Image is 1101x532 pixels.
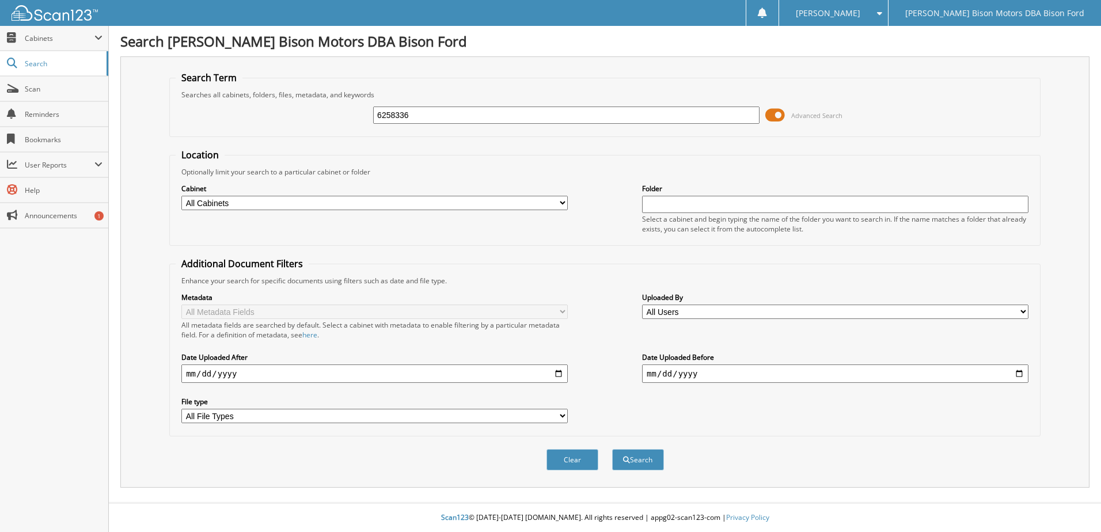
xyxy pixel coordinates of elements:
[25,84,102,94] span: Scan
[176,276,1034,286] div: Enhance your search for specific documents using filters such as date and file type.
[25,160,94,170] span: User Reports
[796,10,860,17] span: [PERSON_NAME]
[441,512,469,522] span: Scan123
[176,71,242,84] legend: Search Term
[726,512,769,522] a: Privacy Policy
[642,184,1028,193] label: Folder
[25,185,102,195] span: Help
[25,211,102,221] span: Announcements
[176,257,309,270] legend: Additional Document Filters
[25,109,102,119] span: Reminders
[791,111,842,120] span: Advanced Search
[181,320,568,340] div: All metadata fields are searched by default. Select a cabinet with metadata to enable filtering b...
[176,167,1034,177] div: Optionally limit your search to a particular cabinet or folder
[181,364,568,383] input: start
[642,352,1028,362] label: Date Uploaded Before
[181,292,568,302] label: Metadata
[302,330,317,340] a: here
[1043,477,1101,532] iframe: Chat Widget
[94,211,104,221] div: 1
[181,352,568,362] label: Date Uploaded After
[612,449,664,470] button: Search
[642,364,1028,383] input: end
[176,149,225,161] legend: Location
[109,504,1101,532] div: © [DATE]-[DATE] [DOMAIN_NAME]. All rights reserved | appg02-scan123-com |
[181,397,568,406] label: File type
[12,5,98,21] img: scan123-logo-white.svg
[176,90,1034,100] div: Searches all cabinets, folders, files, metadata, and keywords
[642,292,1028,302] label: Uploaded By
[25,33,94,43] span: Cabinets
[25,135,102,145] span: Bookmarks
[25,59,101,69] span: Search
[905,10,1084,17] span: [PERSON_NAME] Bison Motors DBA Bison Ford
[546,449,598,470] button: Clear
[120,32,1089,51] h1: Search [PERSON_NAME] Bison Motors DBA Bison Ford
[181,184,568,193] label: Cabinet
[642,214,1028,234] div: Select a cabinet and begin typing the name of the folder you want to search in. If the name match...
